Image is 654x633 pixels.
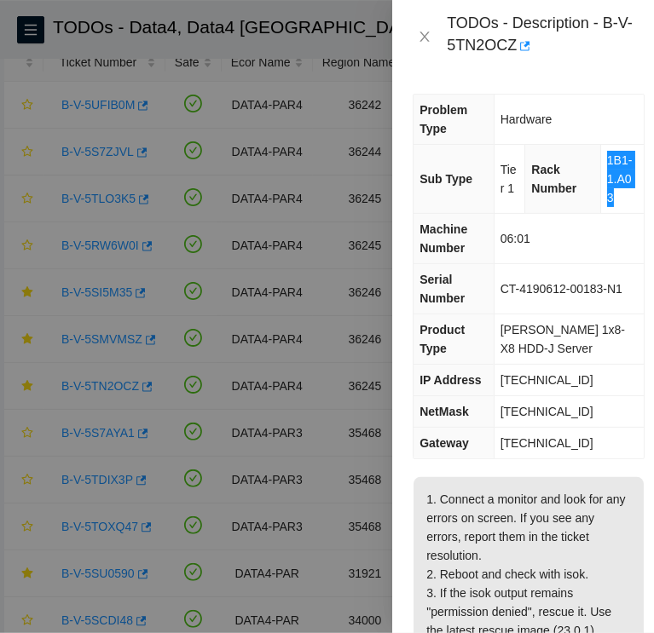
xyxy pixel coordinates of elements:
[420,103,467,135] span: Problem Type
[501,436,593,450] span: [TECHNICAL_ID]
[501,163,517,195] span: Tier 1
[420,405,469,418] span: NetMask
[501,405,593,418] span: [TECHNICAL_ID]
[447,14,634,60] div: TODOs - Description - B-V-5TN2OCZ
[418,30,431,43] span: close
[501,373,593,387] span: [TECHNICAL_ID]
[501,282,622,296] span: CT-4190612-00183-N1
[531,163,576,195] span: Rack Number
[420,273,465,305] span: Serial Number
[420,373,481,387] span: IP Address
[420,436,469,450] span: Gateway
[420,172,472,186] span: Sub Type
[607,153,633,204] span: 1B1-1.A03
[501,112,553,126] span: Hardware
[501,232,530,245] span: 06:01
[420,222,467,255] span: Machine Number
[420,323,465,355] span: Product Type
[413,29,437,45] button: Close
[501,323,625,355] span: [PERSON_NAME] 1x8-X8 HDD-J Server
